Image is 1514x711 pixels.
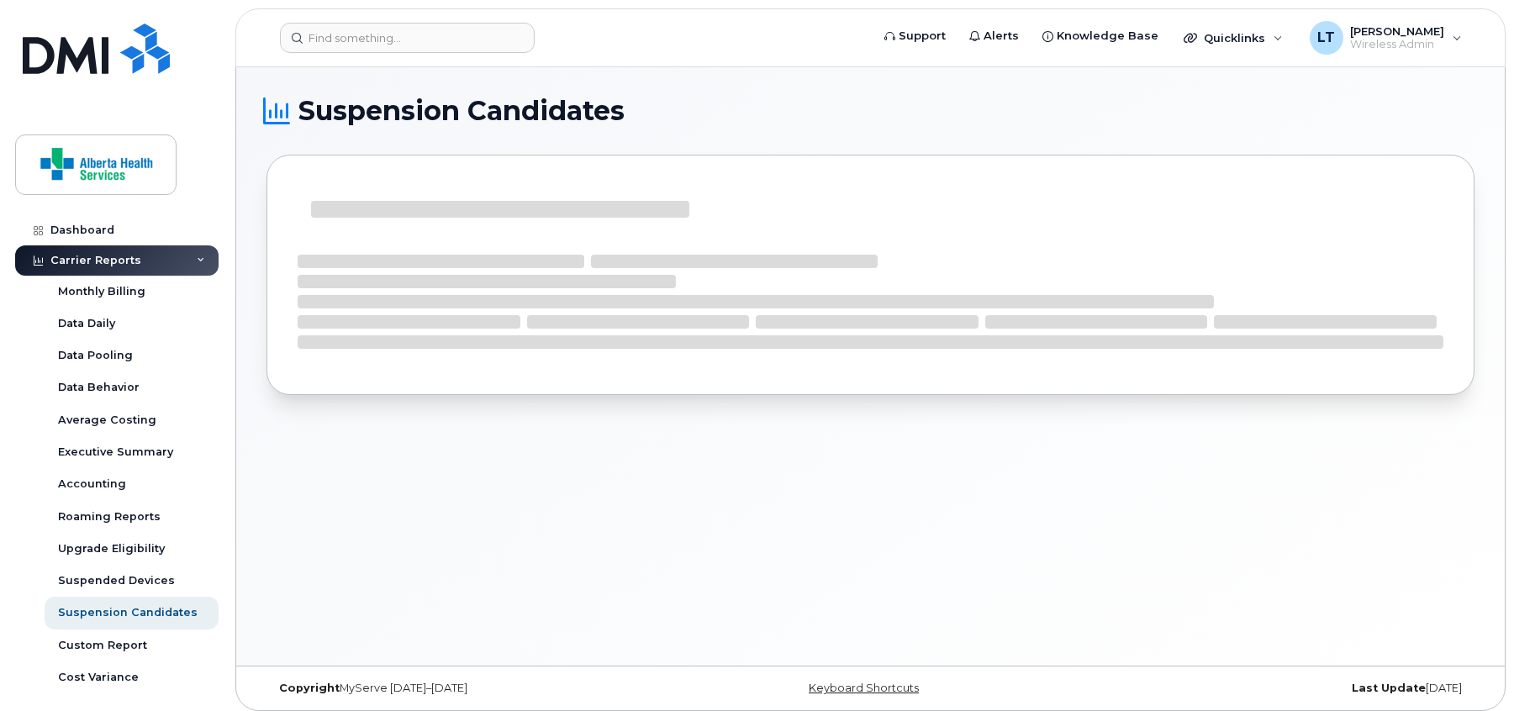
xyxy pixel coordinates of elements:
[809,682,919,694] a: Keyboard Shortcuts
[1072,682,1474,695] div: [DATE]
[266,682,669,695] div: MyServe [DATE]–[DATE]
[1352,682,1426,694] strong: Last Update
[298,98,625,124] span: Suspension Candidates
[279,682,340,694] strong: Copyright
